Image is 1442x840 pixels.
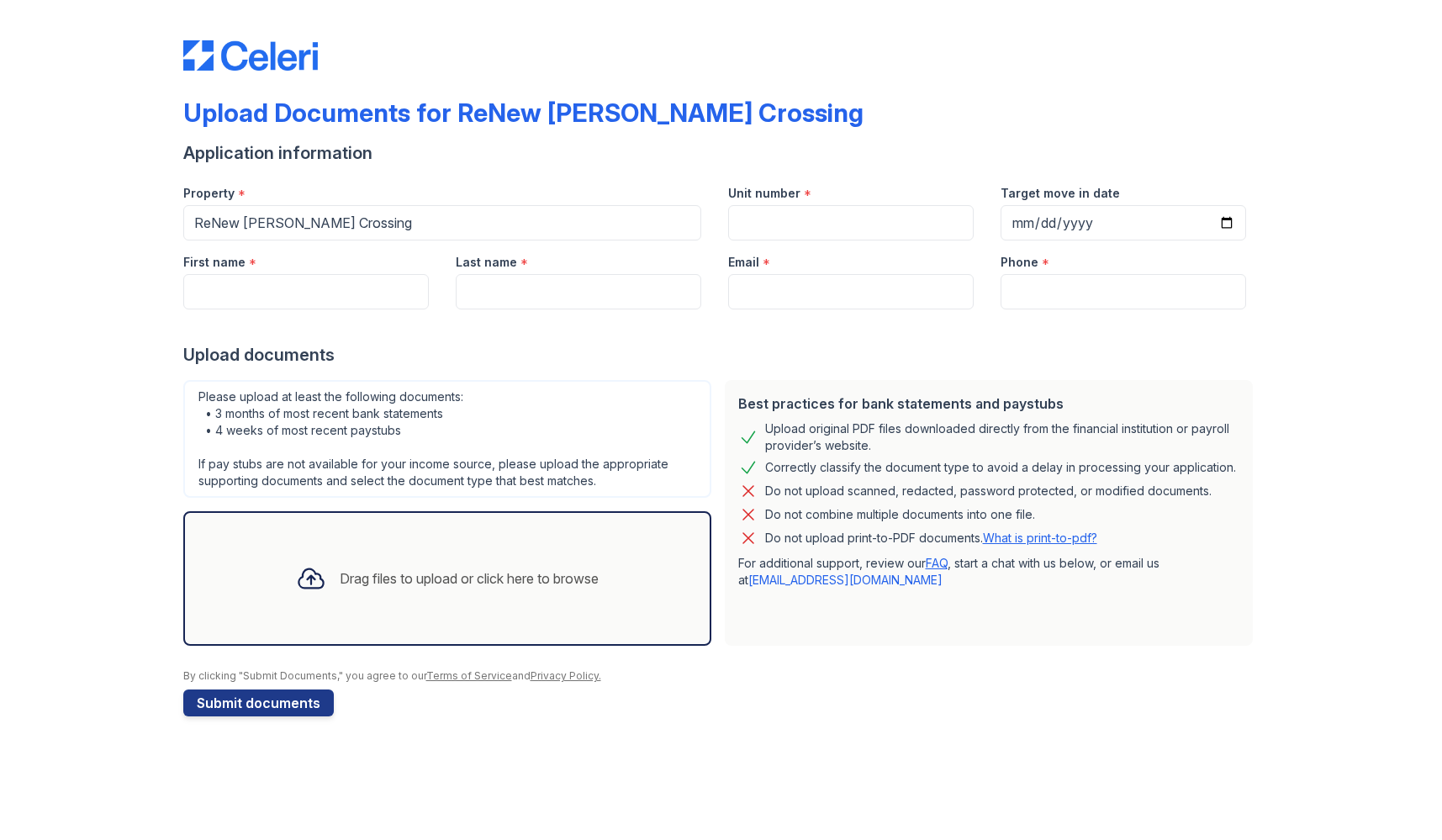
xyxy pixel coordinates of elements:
label: Phone [1001,254,1038,271]
div: Upload documents [183,343,1260,367]
p: For additional support, review our , start a chat with us below, or email us at [738,555,1239,589]
label: Unit number [728,185,800,202]
div: Do not upload scanned, redacted, password protected, or modified documents. [765,481,1212,501]
div: Upload original PDF files downloaded directly from the financial institution or payroll provider’... [765,420,1239,454]
div: Best practices for bank statements and paystubs [738,394,1239,414]
p: Do not upload print-to-PDF documents. [765,530,1097,547]
label: Email [728,254,759,271]
a: What is print-to-pdf? [983,531,1097,545]
a: Privacy Policy. [531,669,601,682]
div: Correctly classify the document type to avoid a delay in processing your application. [765,457,1236,478]
label: First name [183,254,246,271]
button: Submit documents [183,689,334,716]
img: CE_Logo_Blue-a8612792a0a2168367f1c8372b55b34899dd931a85d93a1a3d3e32e68fde9ad4.png [183,40,318,71]
label: Property [183,185,235,202]
a: FAQ [926,556,948,570]
div: Upload Documents for ReNew [PERSON_NAME] Crossing [183,98,864,128]
label: Last name [456,254,517,271]
div: Please upload at least the following documents: • 3 months of most recent bank statements • 4 wee... [183,380,711,498]
div: Application information [183,141,1260,165]
a: [EMAIL_ADDRESS][DOMAIN_NAME] [748,573,943,587]
div: By clicking "Submit Documents," you agree to our and [183,669,1260,683]
div: Drag files to upload or click here to browse [340,568,599,589]
div: Do not combine multiple documents into one file. [765,505,1035,525]
label: Target move in date [1001,185,1120,202]
a: Terms of Service [426,669,512,682]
